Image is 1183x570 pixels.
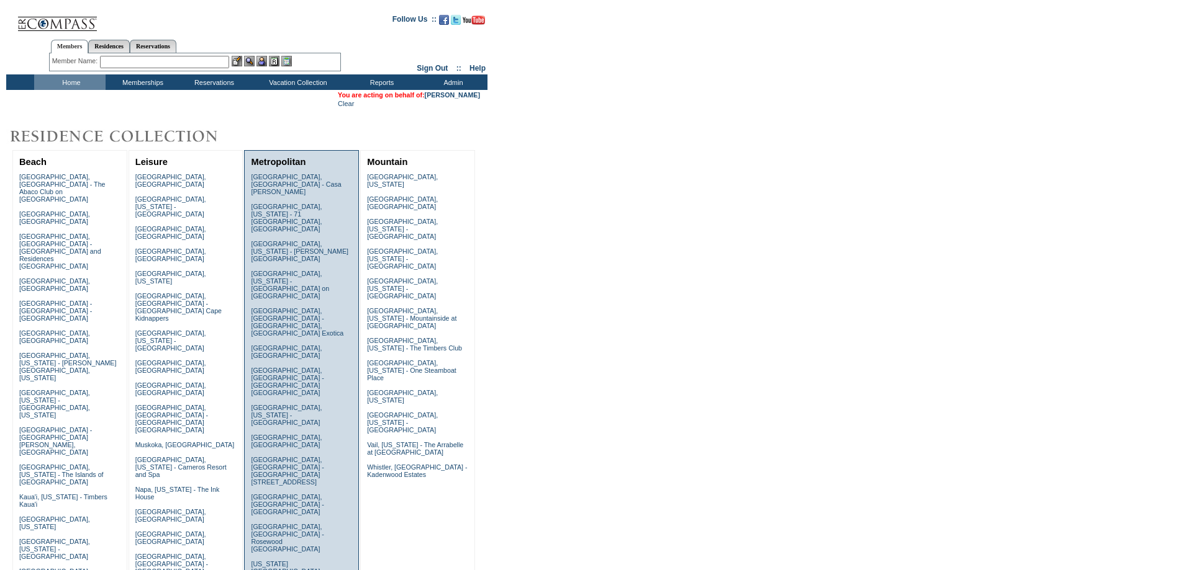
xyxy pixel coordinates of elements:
[367,277,438,300] a: [GEOGRAPHIC_DATA], [US_STATE] - [GEOGRAPHIC_DATA]
[392,14,437,29] td: Follow Us ::
[135,381,206,396] a: [GEOGRAPHIC_DATA], [GEOGRAPHIC_DATA]
[456,64,461,73] span: ::
[135,404,208,434] a: [GEOGRAPHIC_DATA], [GEOGRAPHIC_DATA] - [GEOGRAPHIC_DATA] [GEOGRAPHIC_DATA]
[19,300,92,322] a: [GEOGRAPHIC_DATA] - [GEOGRAPHIC_DATA] - [GEOGRAPHIC_DATA]
[244,56,255,66] img: View
[248,74,345,90] td: Vacation Collection
[451,19,461,26] a: Follow us on Twitter
[106,74,177,90] td: Memberships
[367,441,463,456] a: Vail, [US_STATE] - The Arrabelle at [GEOGRAPHIC_DATA]
[367,218,438,240] a: [GEOGRAPHIC_DATA], [US_STATE] - [GEOGRAPHIC_DATA]
[251,434,322,448] a: [GEOGRAPHIC_DATA], [GEOGRAPHIC_DATA]
[135,530,206,545] a: [GEOGRAPHIC_DATA], [GEOGRAPHIC_DATA]
[135,456,227,478] a: [GEOGRAPHIC_DATA], [US_STATE] - Carneros Resort and Spa
[269,56,279,66] img: Reservations
[135,157,168,167] a: Leisure
[251,307,343,337] a: [GEOGRAPHIC_DATA], [GEOGRAPHIC_DATA] - [GEOGRAPHIC_DATA], [GEOGRAPHIC_DATA] Exotica
[367,389,438,404] a: [GEOGRAPHIC_DATA], [US_STATE]
[338,100,354,107] a: Clear
[34,74,106,90] td: Home
[19,538,90,560] a: [GEOGRAPHIC_DATA], [US_STATE] - [GEOGRAPHIC_DATA]
[135,329,206,352] a: [GEOGRAPHIC_DATA], [US_STATE] - [GEOGRAPHIC_DATA]
[367,247,438,270] a: [GEOGRAPHIC_DATA], [US_STATE] - [GEOGRAPHIC_DATA]
[251,344,322,359] a: [GEOGRAPHIC_DATA], [GEOGRAPHIC_DATA]
[19,352,117,381] a: [GEOGRAPHIC_DATA], [US_STATE] - [PERSON_NAME][GEOGRAPHIC_DATA], [US_STATE]
[367,359,456,381] a: [GEOGRAPHIC_DATA], [US_STATE] - One Steamboat Place
[19,157,47,167] a: Beach
[135,508,206,523] a: [GEOGRAPHIC_DATA], [GEOGRAPHIC_DATA]
[177,74,248,90] td: Reservations
[19,329,90,344] a: [GEOGRAPHIC_DATA], [GEOGRAPHIC_DATA]
[251,173,341,195] a: [GEOGRAPHIC_DATA], [GEOGRAPHIC_DATA] - Casa [PERSON_NAME]
[345,74,416,90] td: Reports
[19,426,92,456] a: [GEOGRAPHIC_DATA] - [GEOGRAPHIC_DATA][PERSON_NAME], [GEOGRAPHIC_DATA]
[51,40,89,53] a: Members
[367,337,462,352] a: [GEOGRAPHIC_DATA], [US_STATE] - The Timbers Club
[135,270,206,285] a: [GEOGRAPHIC_DATA], [US_STATE]
[17,6,97,32] img: Compass Home
[251,523,324,553] a: [GEOGRAPHIC_DATA], [GEOGRAPHIC_DATA] - Rosewood [GEOGRAPHIC_DATA]
[439,15,449,25] img: Become our fan on Facebook
[135,486,220,501] a: Napa, [US_STATE] - The Ink House
[416,74,487,90] td: Admin
[19,463,104,486] a: [GEOGRAPHIC_DATA], [US_STATE] - The Islands of [GEOGRAPHIC_DATA]
[19,173,106,203] a: [GEOGRAPHIC_DATA], [GEOGRAPHIC_DATA] - The Abaco Club on [GEOGRAPHIC_DATA]
[463,19,485,26] a: Subscribe to our YouTube Channel
[367,173,438,188] a: [GEOGRAPHIC_DATA], [US_STATE]
[52,56,100,66] div: Member Name:
[19,233,101,270] a: [GEOGRAPHIC_DATA], [GEOGRAPHIC_DATA] - [GEOGRAPHIC_DATA] and Residences [GEOGRAPHIC_DATA]
[451,15,461,25] img: Follow us on Twitter
[439,19,449,26] a: Become our fan on Facebook
[281,56,292,66] img: b_calculator.gif
[135,247,206,262] a: [GEOGRAPHIC_DATA], [GEOGRAPHIC_DATA]
[251,367,324,396] a: [GEOGRAPHIC_DATA], [GEOGRAPHIC_DATA] - [GEOGRAPHIC_DATA] [GEOGRAPHIC_DATA]
[135,359,206,374] a: [GEOGRAPHIC_DATA], [GEOGRAPHIC_DATA]
[251,157,306,167] a: Metropolitan
[251,203,322,233] a: [GEOGRAPHIC_DATA], [US_STATE] - 71 [GEOGRAPHIC_DATA], [GEOGRAPHIC_DATA]
[367,307,456,329] a: [GEOGRAPHIC_DATA], [US_STATE] - Mountainside at [GEOGRAPHIC_DATA]
[251,493,324,515] a: [GEOGRAPHIC_DATA], [GEOGRAPHIC_DATA] - [GEOGRAPHIC_DATA]
[367,411,438,434] a: [GEOGRAPHIC_DATA], [US_STATE] - [GEOGRAPHIC_DATA]
[19,210,90,225] a: [GEOGRAPHIC_DATA], [GEOGRAPHIC_DATA]
[19,515,90,530] a: [GEOGRAPHIC_DATA], [US_STATE]
[251,456,324,486] a: [GEOGRAPHIC_DATA], [GEOGRAPHIC_DATA] - [GEOGRAPHIC_DATA][STREET_ADDRESS]
[19,493,107,508] a: Kaua'i, [US_STATE] - Timbers Kaua'i
[251,240,348,262] a: [GEOGRAPHIC_DATA], [US_STATE] - [PERSON_NAME][GEOGRAPHIC_DATA]
[135,441,234,448] a: Muskoka, [GEOGRAPHIC_DATA]
[88,40,130,53] a: Residences
[135,225,206,240] a: [GEOGRAPHIC_DATA], [GEOGRAPHIC_DATA]
[135,195,206,218] a: [GEOGRAPHIC_DATA], [US_STATE] - [GEOGRAPHIC_DATA]
[367,463,467,478] a: Whistler, [GEOGRAPHIC_DATA] - Kadenwood Estates
[19,389,90,419] a: [GEOGRAPHIC_DATA], [US_STATE] - [GEOGRAPHIC_DATA], [US_STATE]
[425,91,480,99] a: [PERSON_NAME]
[6,124,248,149] img: Destinations by Exclusive Resorts
[338,91,480,99] span: You are acting on behalf of:
[469,64,486,73] a: Help
[251,270,329,300] a: [GEOGRAPHIC_DATA], [US_STATE] - [GEOGRAPHIC_DATA] on [GEOGRAPHIC_DATA]
[251,404,322,426] a: [GEOGRAPHIC_DATA], [US_STATE] - [GEOGRAPHIC_DATA]
[256,56,267,66] img: Impersonate
[135,292,222,322] a: [GEOGRAPHIC_DATA], [GEOGRAPHIC_DATA] - [GEOGRAPHIC_DATA] Cape Kidnappers
[367,157,407,167] a: Mountain
[463,16,485,25] img: Subscribe to our YouTube Channel
[135,173,206,188] a: [GEOGRAPHIC_DATA], [GEOGRAPHIC_DATA]
[417,64,448,73] a: Sign Out
[130,40,176,53] a: Reservations
[232,56,242,66] img: b_edit.gif
[19,277,90,292] a: [GEOGRAPHIC_DATA], [GEOGRAPHIC_DATA]
[367,195,438,210] a: [GEOGRAPHIC_DATA], [GEOGRAPHIC_DATA]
